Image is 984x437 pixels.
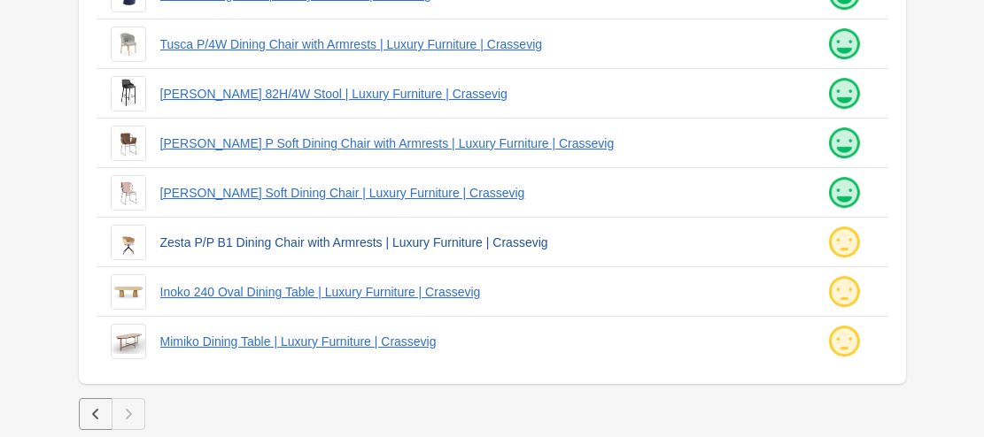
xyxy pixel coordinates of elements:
img: happy.png [826,175,862,211]
a: [PERSON_NAME] Soft Dining Chair | Luxury Furniture | Crassevig [160,184,786,202]
img: ok.png [826,274,862,310]
img: happy.png [826,126,862,161]
img: ok.png [826,225,862,260]
a: [PERSON_NAME] P Soft Dining Chair with Armrests | Luxury Furniture | Crassevig [160,134,786,152]
a: Tusca P/4W Dining Chair with Armrests | Luxury Furniture | Crassevig [160,35,786,53]
img: ok.png [826,324,862,359]
a: Mimiko Dining Table | Luxury Furniture | Crassevig [160,333,786,350]
a: Inoko 240 Oval Dining Table | Luxury Furniture | Crassevig [160,283,786,301]
a: Zesta P/P B1 Dining Chair with Armrests | Luxury Furniture | Crassevig [160,234,786,251]
img: happy.png [826,27,862,62]
a: [PERSON_NAME] 82H/4W Stool | Luxury Furniture | Crassevig [160,85,786,103]
img: happy.png [826,76,862,111]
